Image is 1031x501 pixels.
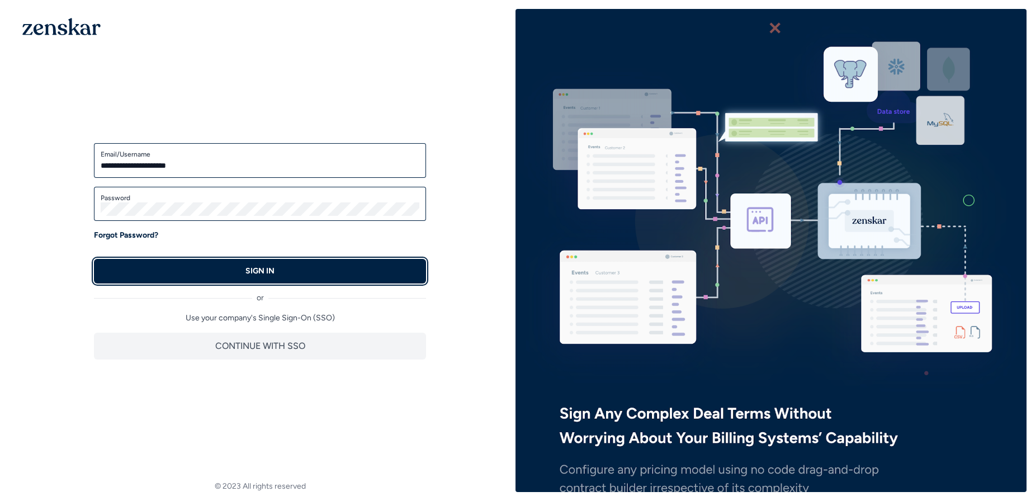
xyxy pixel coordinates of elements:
label: Password [101,193,419,202]
footer: © 2023 All rights reserved [4,481,515,492]
p: Use your company's Single Sign-On (SSO) [94,313,426,324]
label: Email/Username [101,150,419,159]
p: SIGN IN [245,266,275,277]
button: CONTINUE WITH SSO [94,333,426,360]
img: 1OGAJ2xQqyY4LXKgY66KYq0eOWRCkrZdAb3gUhuVAqdWPZE9SRJmCz+oDMSn4zDLXe31Ii730ItAGKgCKgCCgCikA4Av8PJUP... [22,18,101,35]
button: SIGN IN [94,259,426,283]
a: Forgot Password? [94,230,158,241]
div: or [94,283,426,304]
